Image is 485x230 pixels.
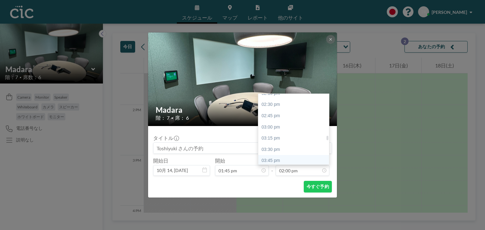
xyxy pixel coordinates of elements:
div: 03:00 pm [258,122,332,133]
div: 02:30 pm [258,99,332,110]
label: 開始 [215,158,225,164]
label: 開始日 [153,158,168,164]
span: 階： 7 [156,115,170,121]
div: 03:45 pm [258,155,332,166]
input: Toshiyuki さんの予約 [153,143,332,153]
div: 03:15 pm [258,133,332,144]
span: • [171,116,173,120]
div: 02:45 pm [258,110,332,122]
div: 03:30 pm [258,144,332,155]
span: 席： 6 [175,115,189,121]
label: タイトル [153,135,178,141]
span: - [271,160,273,174]
h2: Madara [156,105,330,115]
button: 今すぐ予約 [304,181,332,193]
